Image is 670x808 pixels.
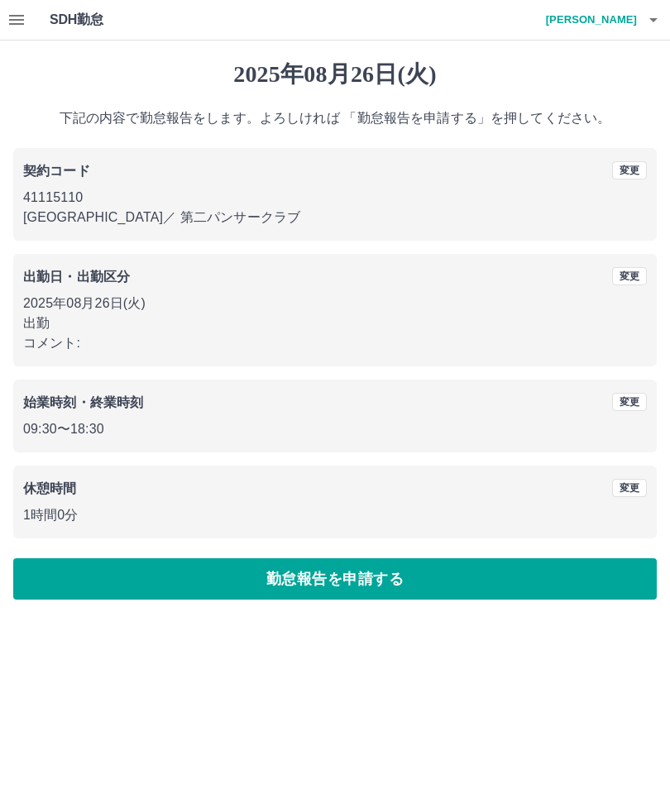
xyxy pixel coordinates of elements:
button: 変更 [612,479,647,497]
h1: 2025年08月26日(火) [13,60,657,88]
b: 始業時刻・終業時刻 [23,395,143,409]
button: 変更 [612,267,647,285]
b: 契約コード [23,164,90,178]
p: 出勤 [23,313,647,333]
p: 2025年08月26日(火) [23,294,647,313]
p: コメント: [23,333,647,353]
b: 出勤日・出勤区分 [23,270,130,284]
button: 勤怠報告を申請する [13,558,657,600]
p: [GEOGRAPHIC_DATA] ／ 第二パンサークラブ [23,208,647,227]
b: 休憩時間 [23,481,77,495]
p: 09:30 〜 18:30 [23,419,647,439]
p: 下記の内容で勤怠報告をします。よろしければ 「勤怠報告を申請する」を押してください。 [13,108,657,128]
p: 1時間0分 [23,505,647,525]
button: 変更 [612,393,647,411]
p: 41115110 [23,188,647,208]
button: 変更 [612,161,647,179]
